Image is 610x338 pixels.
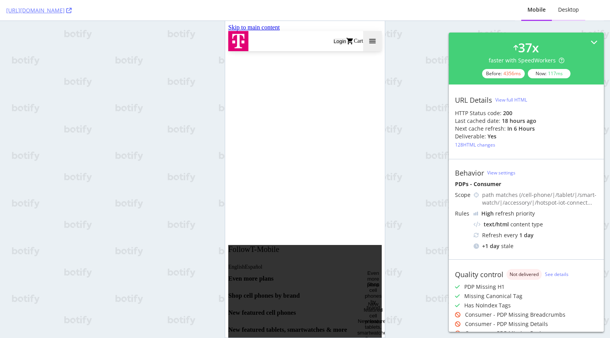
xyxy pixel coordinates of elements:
[455,140,495,150] button: 128HTML changes
[455,141,495,148] div: 128 HTML changes
[140,266,157,283] button: Shop cell phones by brand
[558,6,579,14] div: Desktop
[464,292,522,300] div: Missing Canonical Tag
[503,109,512,117] strong: 200
[20,243,37,249] a: Español
[3,271,75,279] h3: Shop cell phones by brand
[6,7,72,14] a: [URL][DOMAIN_NAME]
[482,242,500,250] div: + 1 day
[139,280,158,304] span: New featured cell phones
[140,260,157,290] span: Shop cell phones by brand
[489,57,564,64] div: faster with SpeedWorkers
[140,283,157,300] button: New featured cell phones
[507,269,542,280] div: danger label
[465,311,565,319] div: Consumer - PDP Missing Breadcrumbs
[3,305,122,313] h3: New featured tablets, smartwatches & more
[455,210,470,217] div: Rules
[481,210,535,217] div: refresh priority
[481,210,494,217] div: High
[455,96,492,104] div: URL Details
[528,69,570,78] div: Now:
[129,17,138,23] span: Cart
[465,329,551,337] div: Consumer - PDP Missing Reviews
[545,271,569,278] a: See details
[140,249,157,266] button: Even more plans
[495,94,527,106] button: View full HTML
[519,231,534,239] div: 1 day
[465,320,548,328] div: Consumer - PDP Missing Details
[502,117,536,125] div: 18 hours ago
[455,169,484,177] div: Behavior
[527,6,546,14] div: Mobile
[455,180,598,188] div: PDPs - Consumer
[3,224,157,233] h2: Follow
[455,191,470,199] div: Scope
[3,254,48,262] h3: Even more plans
[482,191,598,207] div: path matches (/cell-phone/|/tablet/|/smart-watch/|/accessory/|/hotspot-iot-connect
[588,199,592,206] span: ...
[3,288,71,296] h3: New featured cell phones
[3,3,55,10] a: Skip to main content
[140,300,157,317] button: New featured tablets, smartwatches & more
[518,39,539,57] div: 37 x
[474,231,598,239] div: Refresh every
[487,169,515,176] a: View settings
[142,249,154,267] span: Even more plans
[3,243,20,249] a: English
[474,221,598,228] div: content type
[464,283,505,291] div: PDP Missing H1
[474,212,478,216] img: cRr4yx4cyByr8BeLxltRlzBPIAAAAAElFTkSuQmCC
[482,69,525,78] div: Before:
[495,97,527,103] div: View full HTML
[464,302,511,309] div: Has NoIndex Tags
[488,133,496,140] div: Yes
[109,17,121,23] button: My account
[25,224,54,233] nobr: T-Mobile
[132,297,164,321] span: New featured tablets, smartwatches & more
[548,70,563,77] div: 117 ms
[507,125,535,133] div: in 6 hours
[474,242,598,250] div: stale
[455,270,503,279] div: Quality control
[455,117,500,125] div: Last cached date:
[503,70,521,77] div: 4356 ms
[510,272,539,277] span: Not delivered
[121,16,138,24] a: Cart
[484,221,509,228] div: text/html
[455,109,598,117] div: HTTP Status code:
[3,10,23,30] img: T-Mobile
[138,10,157,30] button: Menu
[455,125,506,133] div: Next cache refresh:
[455,133,486,140] div: Deliverable:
